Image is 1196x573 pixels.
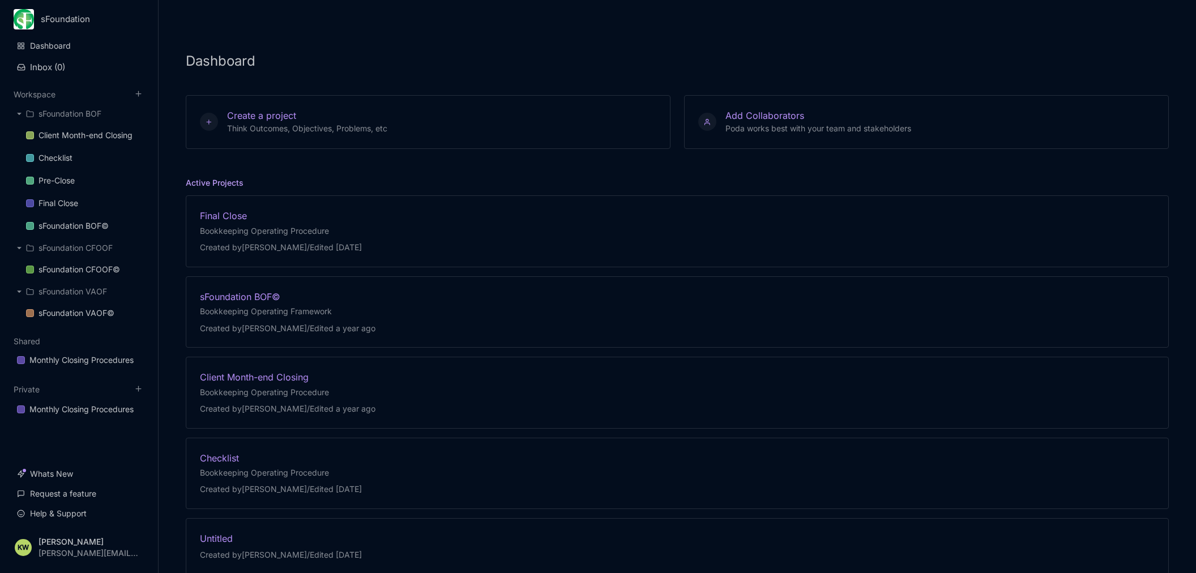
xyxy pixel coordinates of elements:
a: Checklist [19,147,148,169]
button: KW[PERSON_NAME][PERSON_NAME][EMAIL_ADDRESS][PERSON_NAME][DOMAIN_NAME] [10,531,148,564]
div: Client Month-end Closing [200,371,375,383]
span: Poda works best with your team and stakeholders [725,123,911,133]
div: Checklist [39,151,72,165]
a: Final CloseBookkeeping Operating ProcedureCreated by[PERSON_NAME]/Edited [DATE] [186,195,1169,267]
button: Workspace [14,89,55,99]
div: sFoundation BOF© [39,219,109,233]
a: Request a feature [10,483,148,504]
a: Dashboard [10,35,148,57]
div: Created by [PERSON_NAME] / Edited a year ago [200,323,375,334]
div: Final Close [200,209,362,222]
div: Untitled [200,532,362,545]
div: sFoundation BOF© [200,290,375,303]
div: Monthly Closing Procedures [29,353,134,367]
div: Bookkeeping Operating Procedure [200,467,362,479]
a: Client Month-end Closing [19,125,148,146]
button: Add Collaborators Poda works best with your team and stakeholders [684,95,1169,149]
div: Client Month-end Closing [39,129,133,142]
div: sFoundation CFOOF [39,241,113,255]
div: [PERSON_NAME] [39,537,138,546]
div: sFoundation BOF [10,104,148,124]
button: Inbox (0) [10,57,148,77]
h5: Active Projects [186,177,244,196]
a: sFoundation BOF© [19,215,148,237]
div: Pre-Close [39,174,75,187]
span: Create a project [227,110,296,121]
div: sFoundation [41,14,126,24]
div: Bookkeeping Operating Procedure [200,225,362,237]
div: Bookkeeping Operating Framework [200,305,375,318]
a: ChecklistBookkeeping Operating ProcedureCreated by[PERSON_NAME]/Edited [DATE] [186,438,1169,509]
div: Client Month-end Closing [19,125,148,147]
div: sFoundation VAOF© [19,302,148,324]
a: Pre-Close [19,170,148,191]
div: Final Close [19,193,148,215]
div: Final Close [39,196,78,210]
div: Created by [PERSON_NAME] / Edited [DATE] [200,549,362,561]
a: sFoundation VAOF© [19,302,148,324]
div: sFoundation VAOF© [39,306,114,320]
button: Private [14,384,40,394]
div: sFoundation VAOF [10,281,148,302]
div: Workspace [10,100,148,328]
div: Checklist [200,452,362,464]
div: Monthly Closing Procedures [10,399,148,421]
a: Monthly Closing Procedures [10,399,148,420]
a: Final Close [19,193,148,214]
div: Created by [PERSON_NAME] / Edited [DATE] [200,484,362,495]
div: Monthly Closing Procedures [10,349,148,371]
button: Shared [14,336,40,346]
div: Created by [PERSON_NAME] / Edited a year ago [200,403,375,414]
a: sFoundation CFOOF© [19,259,148,280]
div: Created by [PERSON_NAME] / Edited [DATE] [200,242,362,253]
div: Shared [10,346,148,375]
div: sFoundation BOF [39,107,101,121]
div: sFoundation VAOF [39,285,107,298]
div: sFoundation CFOOF [10,238,148,258]
a: Help & Support [10,503,148,524]
h1: Dashboard [186,54,1169,68]
button: Create a project Think Outcomes, Objectives, Problems, etc [186,95,670,149]
a: Client Month-end ClosingBookkeeping Operating ProcedureCreated by[PERSON_NAME]/Edited a year ago [186,357,1169,428]
a: sFoundation BOF©Bookkeeping Operating FrameworkCreated by[PERSON_NAME]/Edited a year ago [186,276,1169,348]
div: Private [10,395,148,425]
a: Whats New [10,463,148,485]
div: sFoundation CFOOF© [39,263,120,276]
a: Monthly Closing Procedures [10,349,148,371]
div: Monthly Closing Procedures [29,403,134,416]
span: Think Outcomes, Objectives, Problems, etc [227,123,387,133]
div: Bookkeeping Operating Procedure [200,386,375,399]
div: sFoundation CFOOF© [19,259,148,281]
div: [PERSON_NAME][EMAIL_ADDRESS][PERSON_NAME][DOMAIN_NAME] [39,549,138,557]
button: sFoundation [14,9,144,29]
span: Add Collaborators [725,110,804,121]
div: KW [15,539,32,556]
div: Pre-Close [19,170,148,192]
